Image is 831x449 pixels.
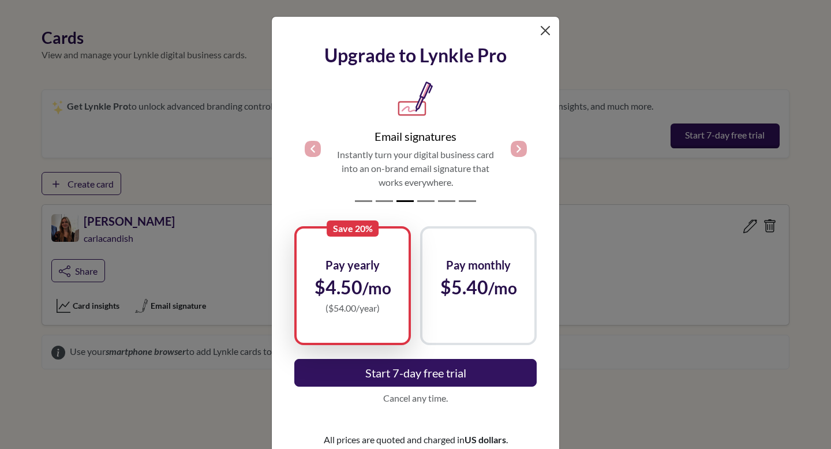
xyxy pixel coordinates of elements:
button: Slide 5 [438,194,455,208]
span: Save 20% [327,220,379,236]
div: Pay monthly$5.40/mo [415,226,541,345]
span: $4.50 [315,274,391,301]
span: Pay yearly [325,256,380,274]
img: Previous [305,141,321,157]
button: Slide 3 [396,194,414,208]
button: Start 7-day free trial [294,359,537,387]
small: /mo [488,278,517,298]
button: Slide 4 [417,194,435,208]
button: Slide 6 [459,194,476,208]
span: ( $54.00 /year) [325,301,380,315]
span: Pay monthly [446,256,511,274]
small: /mo [362,278,391,298]
strong: US dollars [465,434,506,445]
img: Next [511,141,527,157]
img: email signature [397,80,434,117]
span: Cancel any time. [294,391,537,405]
span: $5.40 [440,274,517,301]
span: Instantly turn your digital business card into an on-brand email signature that works everywhere. [337,149,494,188]
button: Slide 1 [355,194,372,208]
span: Upgrade to Lynkle Pro [324,44,507,66]
p: All prices are quoted and charged in . [287,433,544,447]
button: Close [536,21,555,40]
div: Save 20%Pay yearly$4.50/mo($54.00/year) [290,226,415,345]
button: Slide 2 [376,194,393,208]
h3: Email signatures [331,129,500,143]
